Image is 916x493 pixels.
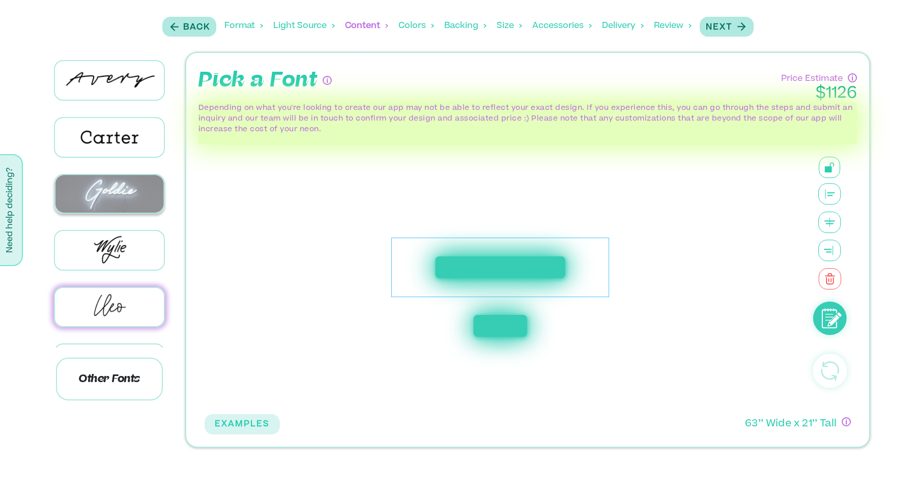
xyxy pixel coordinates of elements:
div: Accessories [532,10,592,42]
div: Colors [398,10,434,42]
div: Delivery [602,10,644,42]
button: Next [700,17,754,37]
p: Other Fonts [56,358,163,400]
div: Light Source [273,10,335,42]
img: Cleo [55,288,164,327]
img: Goldie [55,175,164,213]
p: Price Estimate [781,70,843,85]
img: Wylie [55,231,164,270]
p: Back [183,21,210,34]
p: Next [706,21,732,34]
img: Charlie [55,344,164,383]
p: $ 1126 [781,85,857,103]
div: Format [224,10,263,42]
div: If you have questions about size, or if you can’t design exactly what you want here, no worries! ... [842,417,851,426]
button: Back [162,17,216,37]
div: Review [654,10,692,42]
div: Have questions about pricing or just need a human touch? Go through the process and submit an inq... [848,73,857,82]
p: Pick a Font [198,65,318,96]
button: EXAMPLES [205,414,280,434]
img: Avery [55,61,164,100]
iframe: Chat Widget [865,444,916,493]
p: 63 ’’ Wide x 21 ’’ Tall [745,417,837,432]
img: Carter [55,118,164,157]
p: Depending on what you're looking to create our app may not be able to reflect your exact design. ... [198,103,857,135]
div: Size [497,10,522,42]
div: Content [345,10,388,42]
div: Backing [444,10,486,42]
